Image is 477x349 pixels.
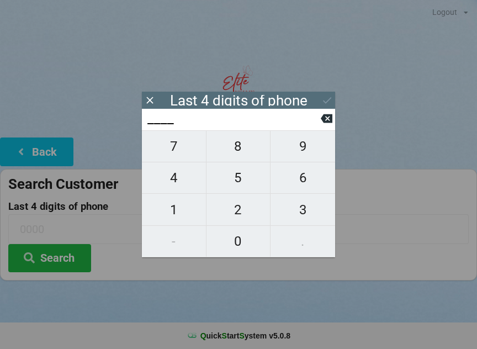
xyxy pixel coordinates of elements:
button: 5 [206,162,271,194]
button: 1 [142,194,206,225]
span: 4 [142,166,206,189]
span: 8 [206,135,271,158]
button: 7 [142,130,206,162]
button: 9 [271,130,335,162]
button: 2 [206,194,271,225]
button: 4 [142,162,206,194]
span: 3 [271,198,335,221]
button: 0 [206,226,271,257]
button: 3 [271,194,335,225]
span: 2 [206,198,271,221]
span: 7 [142,135,206,158]
span: 6 [271,166,335,189]
button: 8 [206,130,271,162]
div: Last 4 digits of phone [170,95,308,106]
span: 0 [206,230,271,253]
button: 6 [271,162,335,194]
span: 9 [271,135,335,158]
span: 5 [206,166,271,189]
span: 1 [142,198,206,221]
